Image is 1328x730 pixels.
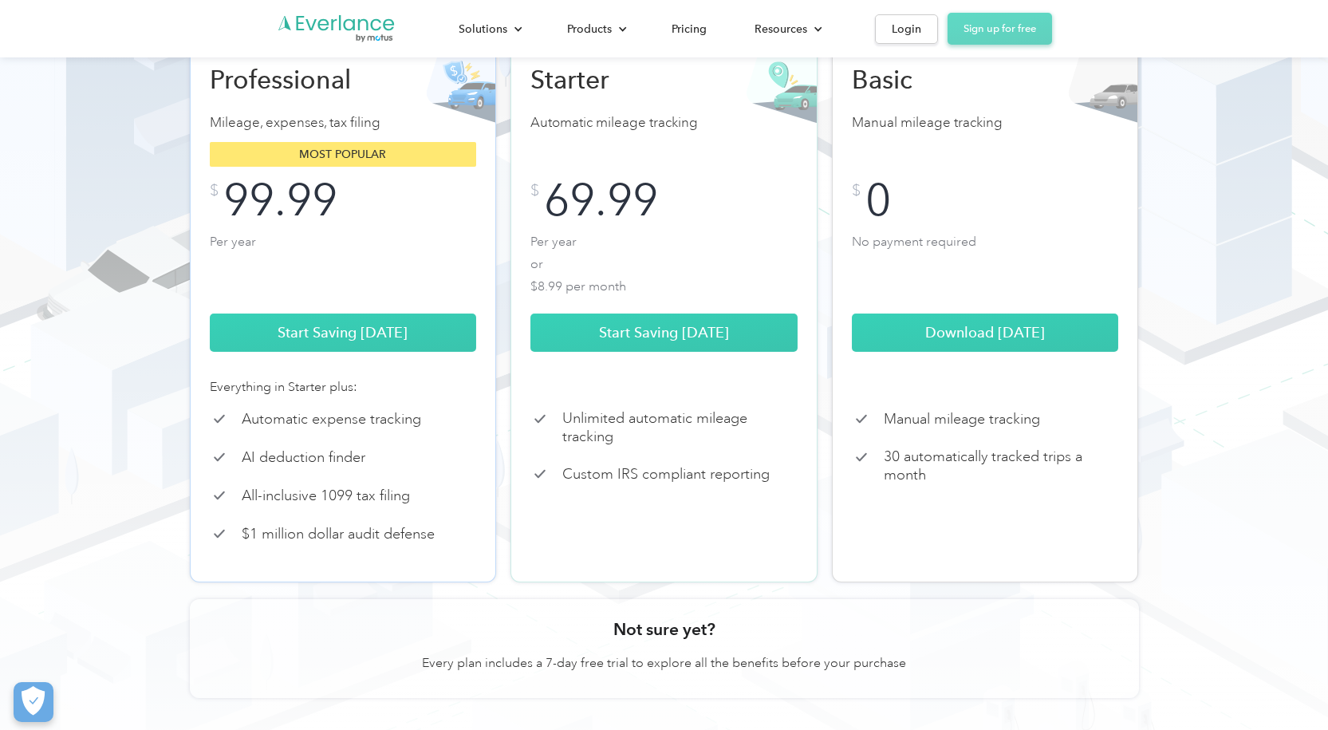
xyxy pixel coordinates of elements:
p: $1 million dollar audit defense [242,525,435,543]
div: 69.99 [544,183,658,218]
p: AI deduction finder [242,448,365,467]
input: Submit [274,210,379,243]
div: 99.99 [223,183,337,218]
p: Manual mileage tracking [852,112,1119,134]
p: Per year [210,231,477,294]
div: Login [892,19,921,39]
div: Products [567,19,612,39]
p: Unlimited automatic mileage tracking [562,409,798,445]
div: Solutions [443,15,535,43]
p: 30 automatically tracked trips a month [884,448,1119,483]
div: Resources [755,19,807,39]
input: Submit [274,144,379,178]
p: All-inclusive 1099 tax filing [242,487,410,505]
h2: Professional [210,64,377,96]
button: Cookies Settings [14,682,53,722]
p: No payment required [852,231,1119,294]
a: Login [875,14,938,44]
a: Download [DATE] [852,314,1119,352]
div: Resources [739,15,835,43]
div: Everything in Starter plus: [210,377,477,397]
div: $ [530,183,539,199]
h2: Starter [530,64,698,96]
div: 0 [865,183,891,218]
a: Sign up for free [948,13,1052,45]
h2: Basic [852,64,1019,96]
p: Every plan includes a 7-day free trial to explore all the benefits before your purchase [422,653,906,673]
p: Automatic mileage tracking [530,112,798,134]
h3: Not sure yet? [613,618,715,641]
div: $ [210,183,219,199]
p: Custom IRS compliant reporting [562,465,770,483]
p: Mileage, expenses, tax filing [210,112,477,134]
div: Solutions [459,19,507,39]
div: Pricing [672,19,707,39]
a: Pricing [656,15,723,43]
p: Per year or $8.99 per month [530,231,798,294]
a: Start Saving [DATE] [530,314,798,352]
div: $ [852,183,861,199]
div: Most popular [210,142,477,167]
a: Start Saving [DATE] [210,314,477,352]
a: Go to homepage [277,14,396,44]
p: Automatic expense tracking [242,410,421,428]
div: Products [551,15,640,43]
p: Manual mileage tracking [884,410,1040,428]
